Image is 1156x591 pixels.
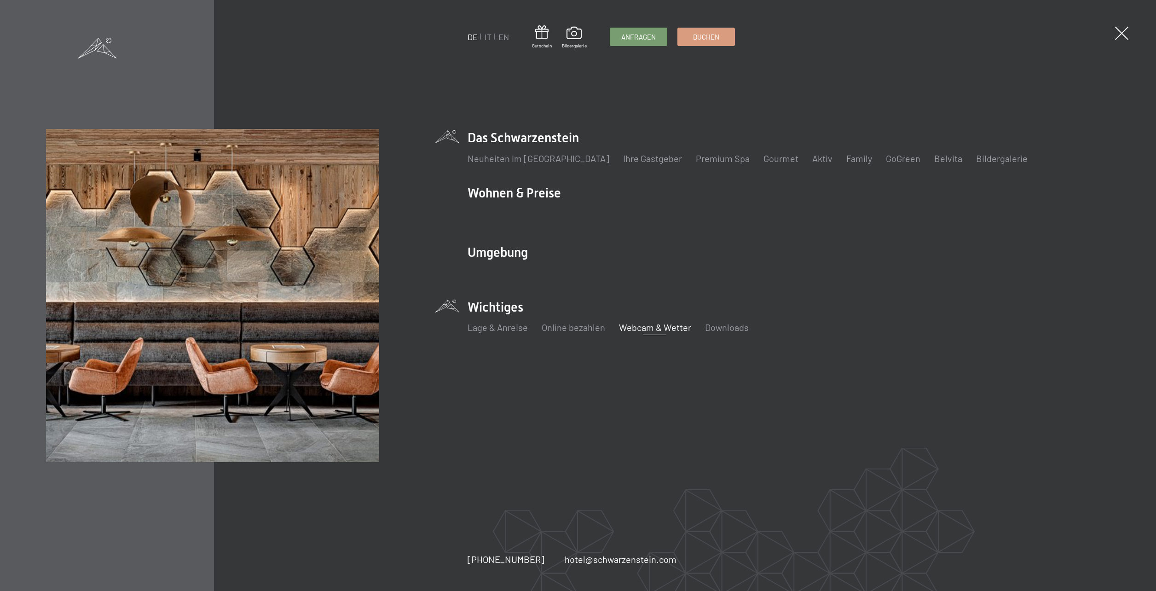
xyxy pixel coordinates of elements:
span: Anfragen [621,32,656,42]
a: Online bezahlen [542,322,605,333]
a: Downloads [705,322,749,333]
a: Gutschein [532,25,552,49]
a: Webcam & Wetter [619,322,691,333]
a: Premium Spa [696,153,750,164]
a: Bildergalerie [976,153,1028,164]
span: Gutschein [532,42,552,49]
a: Gourmet [763,153,798,164]
a: Belvita [934,153,962,164]
a: Lage & Anreise [468,322,528,333]
a: IT [485,32,491,42]
a: DE [468,32,478,42]
img: Wellnesshotels - Bar - Spieltische - Kinderunterhaltung [46,129,379,462]
a: Family [846,153,872,164]
a: EN [498,32,509,42]
a: [PHONE_NUMBER] [468,553,544,566]
a: hotel@schwarzenstein.com [565,553,676,566]
a: Anfragen [610,28,667,46]
a: Neuheiten im [GEOGRAPHIC_DATA] [468,153,609,164]
a: Bildergalerie [562,27,587,49]
span: [PHONE_NUMBER] [468,554,544,565]
span: Buchen [693,32,719,42]
a: Aktiv [812,153,832,164]
a: GoGreen [886,153,920,164]
span: Bildergalerie [562,42,587,49]
a: Ihre Gastgeber [623,153,682,164]
a: Buchen [678,28,734,46]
